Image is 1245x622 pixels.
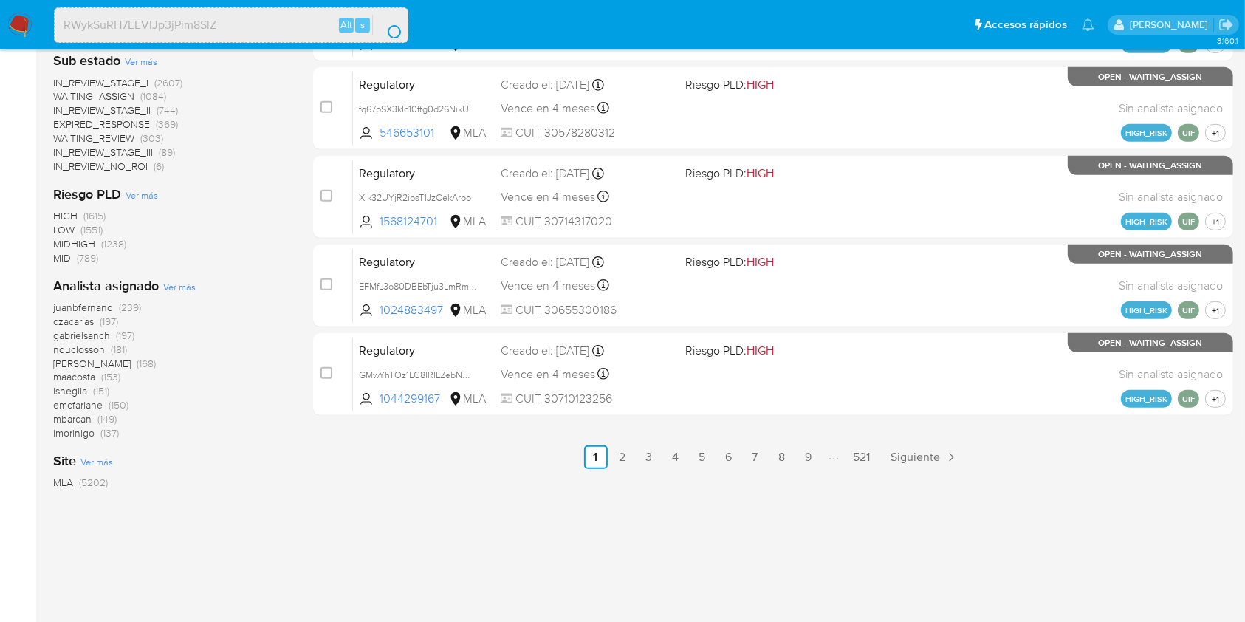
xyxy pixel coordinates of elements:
[360,18,365,32] span: s
[55,16,408,35] input: Buscar usuario o caso...
[1130,18,1213,32] p: agustina.viggiano@mercadolibre.com
[372,15,402,35] button: search-icon
[1218,17,1234,33] a: Salir
[340,18,352,32] span: Alt
[984,17,1067,33] span: Accesos rápidos
[1217,35,1238,47] span: 3.160.1
[1082,18,1094,31] a: Notificaciones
